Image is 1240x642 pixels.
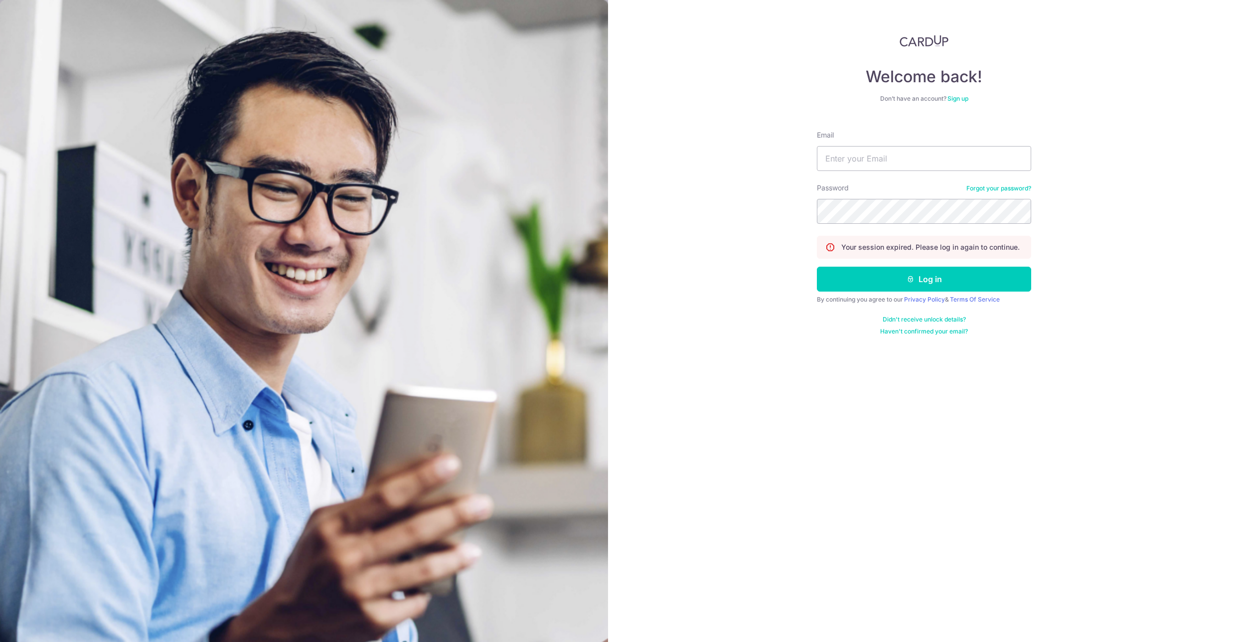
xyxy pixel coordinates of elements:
[904,296,945,303] a: Privacy Policy
[817,95,1031,103] div: Don’t have an account?
[880,327,968,335] a: Haven't confirmed your email?
[817,67,1031,87] h4: Welcome back!
[817,183,849,193] label: Password
[900,35,948,47] img: CardUp Logo
[817,296,1031,304] div: By continuing you agree to our &
[966,184,1031,192] a: Forgot your password?
[950,296,1000,303] a: Terms Of Service
[883,316,966,323] a: Didn't receive unlock details?
[841,242,1020,252] p: Your session expired. Please log in again to continue.
[817,130,834,140] label: Email
[817,267,1031,292] button: Log in
[947,95,968,102] a: Sign up
[817,146,1031,171] input: Enter your Email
